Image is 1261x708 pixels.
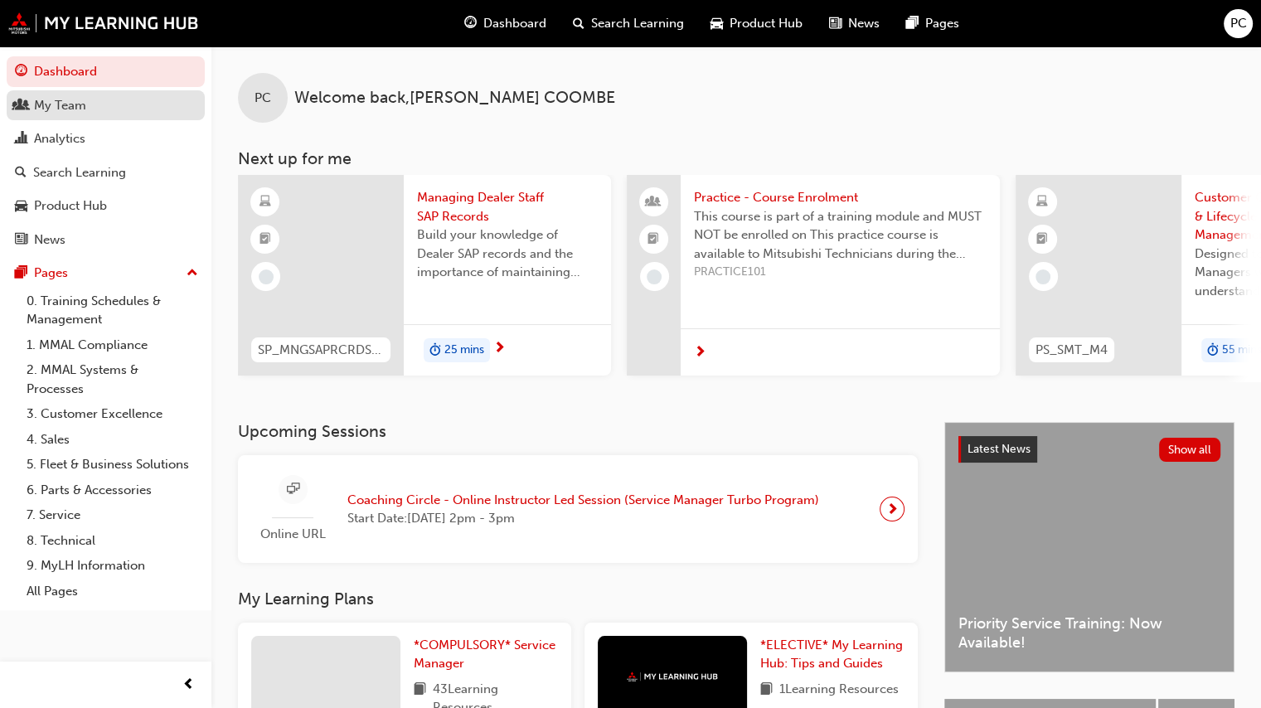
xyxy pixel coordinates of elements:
span: Online URL [251,525,334,544]
a: Analytics [7,124,205,154]
span: Coaching Circle - Online Instructor Led Session (Service Manager Turbo Program) [347,491,819,510]
span: PS_SMT_M4 [1035,341,1108,360]
span: pages-icon [15,266,27,281]
a: Dashboard [7,56,205,87]
span: Product Hub [730,14,803,33]
div: Product Hub [34,196,107,216]
a: 7. Service [20,502,205,528]
span: booktick-icon [1036,229,1048,250]
span: learningResourceType_ELEARNING-icon [1036,192,1048,213]
a: news-iconNews [816,7,893,41]
a: *ELECTIVE* My Learning Hub: Tips and Guides [760,636,905,673]
span: *ELECTIVE* My Learning Hub: Tips and Guides [760,638,903,672]
a: car-iconProduct Hub [697,7,816,41]
a: Latest NewsShow allPriority Service Training: Now Available! [944,422,1234,672]
span: search-icon [15,166,27,181]
div: Pages [34,264,68,283]
span: sessionType_ONLINE_URL-icon [287,479,299,500]
span: guage-icon [15,65,27,80]
a: Product Hub [7,191,205,221]
a: 3. Customer Excellence [20,401,205,427]
a: 6. Parts & Accessories [20,478,205,503]
span: learningRecordVerb_NONE-icon [1035,269,1050,284]
span: duration-icon [1207,340,1219,361]
span: car-icon [15,199,27,214]
span: Start Date: [DATE] 2pm - 3pm [347,509,819,528]
h3: My Learning Plans [238,589,918,609]
div: My Team [34,96,86,115]
span: news-icon [829,13,841,34]
span: learningRecordVerb_NONE-icon [259,269,274,284]
span: chart-icon [15,132,27,147]
span: duration-icon [429,340,441,361]
span: pages-icon [906,13,919,34]
button: Pages [7,258,205,289]
span: News [848,14,880,33]
a: 0. Training Schedules & Management [20,289,205,332]
span: Priority Service Training: Now Available! [958,614,1220,652]
a: My Team [7,90,205,121]
a: guage-iconDashboard [451,7,560,41]
span: PC [255,89,271,108]
span: Welcome back , [PERSON_NAME] COOMBE [294,89,615,108]
span: booktick-icon [259,229,271,250]
span: learningResourceType_ELEARNING-icon [259,192,271,213]
span: news-icon [15,233,27,248]
span: Pages [925,14,959,33]
span: Managing Dealer Staff SAP Records [417,188,598,225]
a: *COMPULSORY* Service Manager [414,636,558,673]
button: Show all [1159,438,1221,462]
span: prev-icon [182,675,195,696]
a: Latest NewsShow all [958,436,1220,463]
span: Search Learning [591,14,684,33]
a: 9. MyLH Information [20,553,205,579]
span: learningRecordVerb_NONE-icon [647,269,662,284]
a: search-iconSearch Learning [560,7,697,41]
a: SP_MNGSAPRCRDS_M1Managing Dealer Staff SAP RecordsBuild your knowledge of Dealer SAP records and ... [238,175,611,376]
a: Search Learning [7,158,205,188]
img: mmal [8,12,199,34]
span: book-icon [760,680,773,701]
a: News [7,225,205,255]
span: search-icon [573,13,584,34]
h3: Upcoming Sessions [238,422,918,441]
a: 8. Technical [20,528,205,554]
span: Latest News [968,442,1031,456]
span: people-icon [15,99,27,114]
span: 1 Learning Resources [779,680,899,701]
span: car-icon [711,13,723,34]
button: PC [1224,9,1253,38]
span: next-icon [694,346,706,361]
h3: Next up for me [211,149,1261,168]
a: Practice - Course EnrolmentThis course is part of a training module and MUST NOT be enrolled on T... [627,175,1000,376]
span: up-icon [187,263,198,284]
a: 4. Sales [20,427,205,453]
span: PRACTICE101 [694,263,987,282]
button: DashboardMy TeamAnalyticsSearch LearningProduct HubNews [7,53,205,258]
img: mmal [627,672,718,682]
a: All Pages [20,579,205,604]
span: guage-icon [464,13,477,34]
a: 1. MMAL Compliance [20,332,205,358]
span: Practice - Course Enrolment [694,188,987,207]
span: people-icon [647,192,659,213]
span: Build your knowledge of Dealer SAP records and the importance of maintaining your staff records i... [417,225,598,282]
div: Analytics [34,129,85,148]
a: 2. MMAL Systems & Processes [20,357,205,401]
a: 5. Fleet & Business Solutions [20,452,205,478]
span: PC [1230,14,1247,33]
span: SP_MNGSAPRCRDS_M1 [258,341,384,360]
span: This course is part of a training module and MUST NOT be enrolled on This practice course is avai... [694,207,987,264]
span: next-icon [493,342,506,356]
span: *COMPULSORY* Service Manager [414,638,555,672]
div: Search Learning [33,163,126,182]
span: 25 mins [444,341,484,360]
a: pages-iconPages [893,7,972,41]
span: next-icon [886,497,899,521]
div: News [34,230,65,250]
a: Online URLCoaching Circle - Online Instructor Led Session (Service Manager Turbo Program)Start Da... [251,468,905,550]
span: Dashboard [483,14,546,33]
span: booktick-icon [647,229,659,250]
